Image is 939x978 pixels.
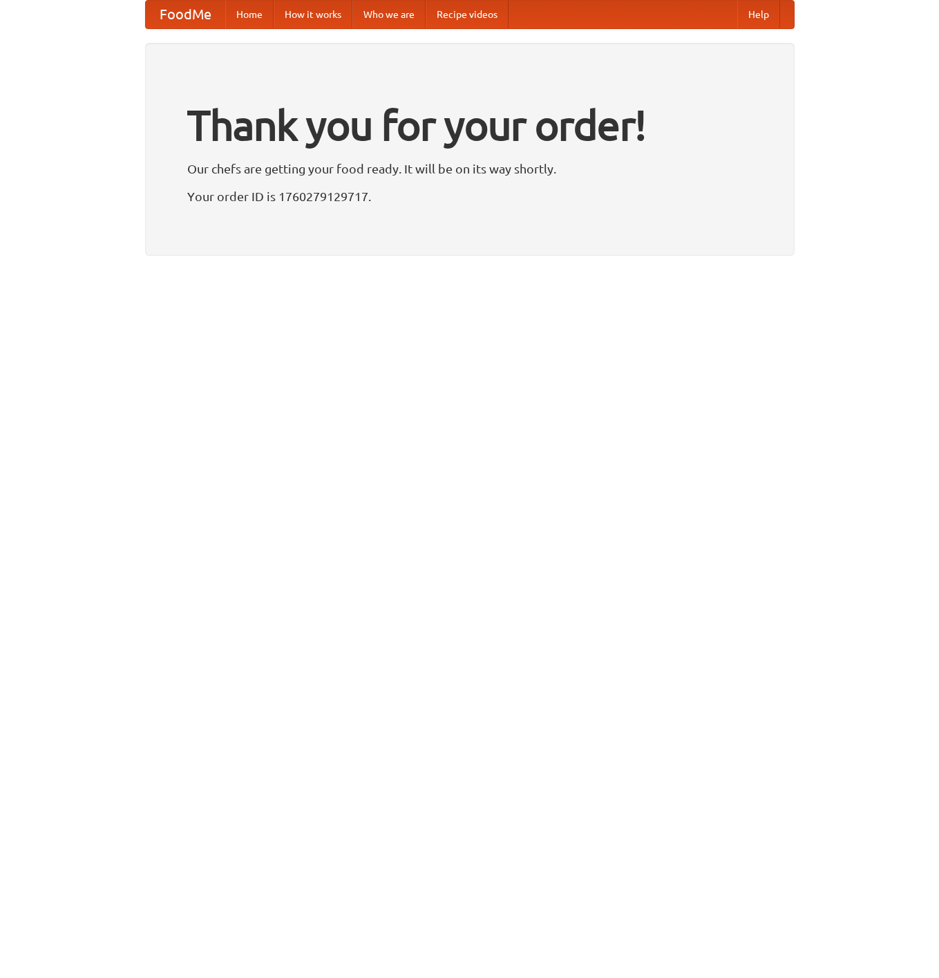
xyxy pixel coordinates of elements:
h1: Thank you for your order! [187,92,752,158]
p: Our chefs are getting your food ready. It will be on its way shortly. [187,158,752,179]
a: Who we are [352,1,426,28]
a: Home [225,1,274,28]
a: FoodMe [146,1,225,28]
a: Help [737,1,780,28]
a: How it works [274,1,352,28]
p: Your order ID is 1760279129717. [187,186,752,207]
a: Recipe videos [426,1,509,28]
